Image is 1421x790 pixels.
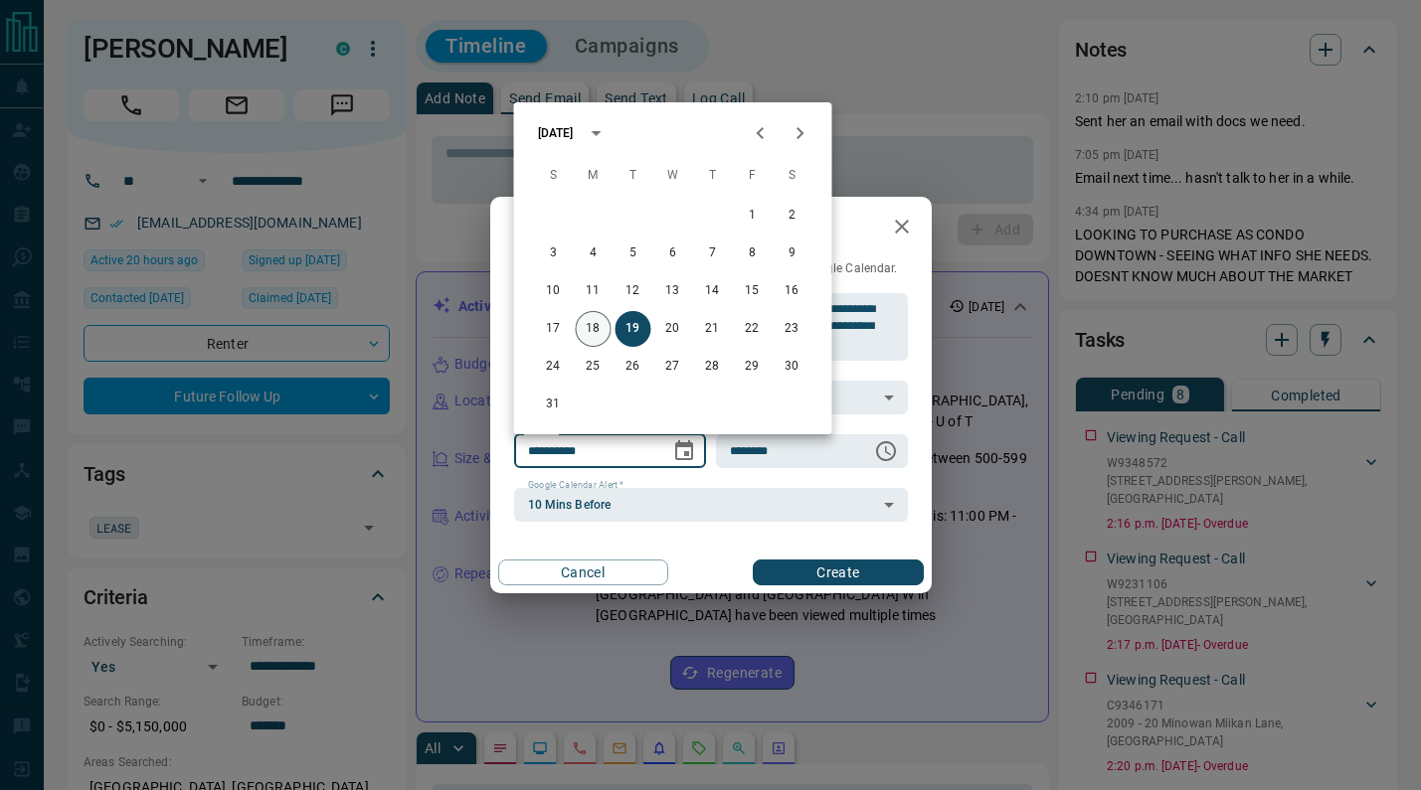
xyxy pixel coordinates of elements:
button: calendar view is open, switch to year view [579,116,613,150]
span: Monday [576,156,612,196]
span: Tuesday [616,156,651,196]
label: Google Calendar Alert [528,479,623,492]
button: 16 [775,273,810,309]
button: 23 [775,311,810,347]
button: 9 [775,236,810,271]
button: Choose date, selected date is Aug 19, 2025 [664,431,704,471]
button: 2 [775,198,810,234]
button: 6 [655,236,691,271]
button: 17 [536,311,572,347]
button: 15 [735,273,771,309]
button: Choose time, selected time is 6:00 PM [866,431,906,471]
button: 5 [616,236,651,271]
button: 24 [536,349,572,385]
button: 18 [576,311,612,347]
button: Next month [781,113,820,153]
button: 8 [735,236,771,271]
button: 14 [695,273,731,309]
button: 4 [576,236,612,271]
button: 21 [695,311,731,347]
button: 7 [695,236,731,271]
button: 27 [655,349,691,385]
button: Cancel [498,559,668,585]
h2: New Task [490,197,623,260]
span: Saturday [775,156,810,196]
button: 26 [616,349,651,385]
button: 12 [616,273,651,309]
button: 28 [695,349,731,385]
button: 29 [735,349,771,385]
button: 30 [775,349,810,385]
button: 1 [735,198,771,234]
div: 10 Mins Before [514,488,908,522]
button: 19 [616,311,651,347]
button: 22 [735,311,771,347]
label: Date [528,425,553,438]
button: 11 [576,273,612,309]
span: Friday [735,156,771,196]
button: 13 [655,273,691,309]
span: Sunday [536,156,572,196]
label: Time [730,425,756,438]
button: Create [753,559,923,585]
div: [DATE] [538,124,574,142]
span: Wednesday [655,156,691,196]
button: Previous month [741,113,781,153]
button: 3 [536,236,572,271]
span: Thursday [695,156,731,196]
button: 20 [655,311,691,347]
button: 10 [536,273,572,309]
button: 31 [536,387,572,422]
button: 25 [576,349,612,385]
